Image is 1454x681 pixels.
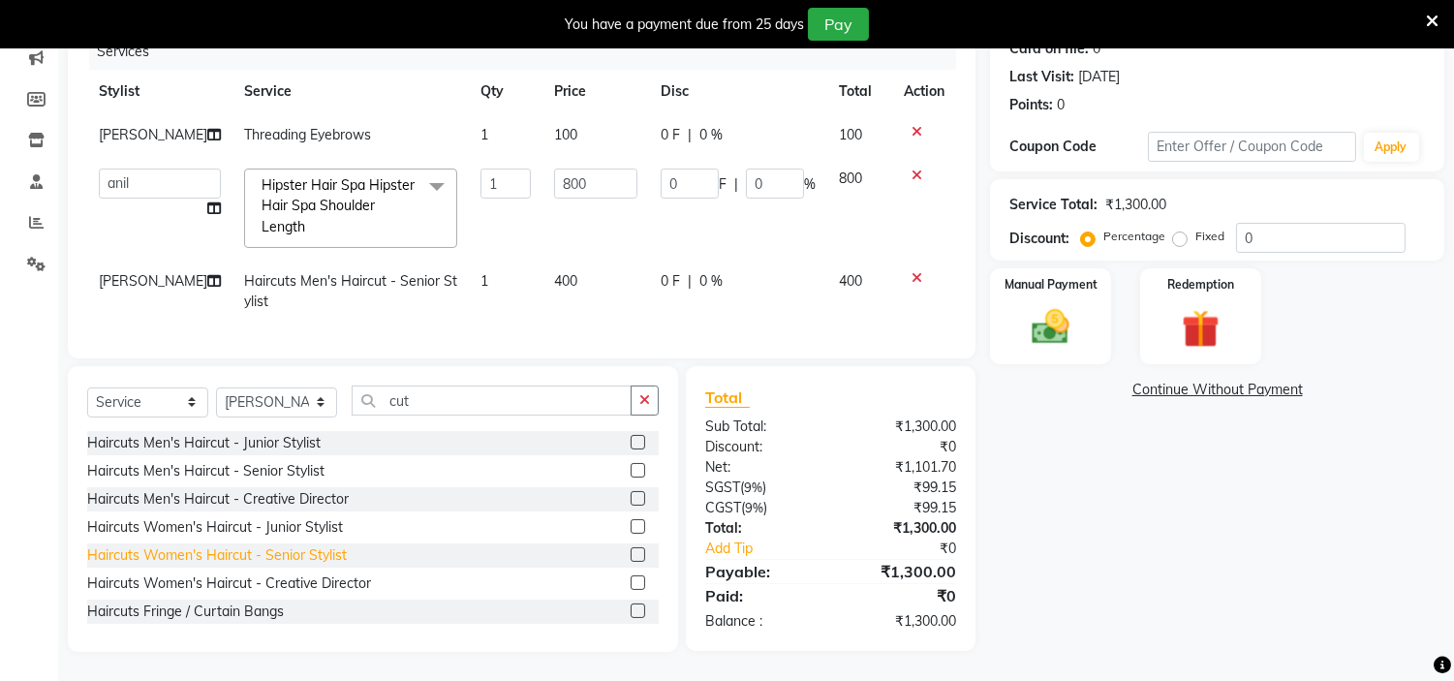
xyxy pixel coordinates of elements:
div: Card on file: [1009,39,1089,59]
span: % [804,174,816,195]
th: Total [827,70,892,113]
span: 100 [839,126,862,143]
th: Disc [649,70,827,113]
span: CGST [705,499,741,516]
span: 9% [745,500,763,515]
div: Haircuts Women's Haircut - Junior Stylist [87,517,343,538]
div: Haircuts Fringe / Curtain Bangs [87,602,284,622]
span: SGST [705,479,740,496]
div: ₹0 [831,584,972,607]
span: 0 % [699,271,723,292]
div: 0 [1057,95,1065,115]
span: | [688,125,692,145]
div: Coupon Code [1009,137,1148,157]
label: Fixed [1195,228,1224,245]
div: [DATE] [1078,67,1120,87]
span: [PERSON_NAME] [99,272,207,290]
span: 0 F [661,271,680,292]
span: 1 [480,126,488,143]
span: Hipster Hair Spa Hipster Hair Spa Shoulder Length [262,176,415,235]
div: ₹1,300.00 [831,611,972,632]
button: Apply [1364,133,1419,162]
a: Continue Without Payment [994,380,1440,400]
span: 9% [744,480,762,495]
div: Payable: [691,560,831,583]
button: Pay [808,8,869,41]
span: 1 [480,272,488,290]
th: Qty [469,70,542,113]
label: Manual Payment [1005,276,1098,294]
div: Sub Total: [691,417,831,437]
span: Threading Eyebrows [244,126,371,143]
div: ( ) [691,498,831,518]
th: Stylist [87,70,232,113]
div: ₹1,101.70 [831,457,972,478]
input: Enter Offer / Coupon Code [1148,132,1355,162]
div: You have a payment due from 25 days [565,15,804,35]
a: x [305,218,314,235]
div: ₹0 [831,437,972,457]
span: 100 [554,126,577,143]
th: Price [542,70,649,113]
input: Search or Scan [352,386,632,416]
label: Percentage [1103,228,1165,245]
span: 800 [839,170,862,187]
img: _cash.svg [1020,305,1081,349]
div: Services [89,34,971,70]
div: ₹99.15 [831,498,972,518]
div: ₹1,300.00 [831,518,972,539]
div: ₹99.15 [831,478,972,498]
div: Haircuts Women's Haircut - Senior Stylist [87,545,347,566]
div: Last Visit: [1009,67,1074,87]
img: _gift.svg [1170,305,1231,353]
div: ₹1,300.00 [831,417,972,437]
div: ₹1,300.00 [831,560,972,583]
div: Haircuts Men's Haircut - Junior Stylist [87,433,321,453]
span: 0 % [699,125,723,145]
span: Haircuts Men's Haircut - Senior Stylist [244,272,457,310]
div: ( ) [691,478,831,498]
div: Points: [1009,95,1053,115]
th: Action [892,70,956,113]
th: Service [232,70,469,113]
div: Net: [691,457,831,478]
div: ₹0 [854,539,972,559]
div: Haircuts Men's Haircut - Senior Stylist [87,461,325,481]
span: Total [705,387,750,408]
span: 400 [554,272,577,290]
span: F [719,174,727,195]
a: Add Tip [691,539,854,559]
div: Haircuts Men's Haircut - Creative Director [87,489,349,510]
div: Discount: [1009,229,1069,249]
span: 400 [839,272,862,290]
span: | [734,174,738,195]
div: Haircuts Women's Haircut - Creative Director [87,573,371,594]
span: 0 F [661,125,680,145]
label: Redemption [1167,276,1234,294]
span: [PERSON_NAME] [99,126,207,143]
div: ₹1,300.00 [1105,195,1166,215]
div: 0 [1093,39,1100,59]
span: | [688,271,692,292]
div: Service Total: [1009,195,1098,215]
div: Discount: [691,437,831,457]
div: Total: [691,518,831,539]
div: Balance : [691,611,831,632]
div: Paid: [691,584,831,607]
